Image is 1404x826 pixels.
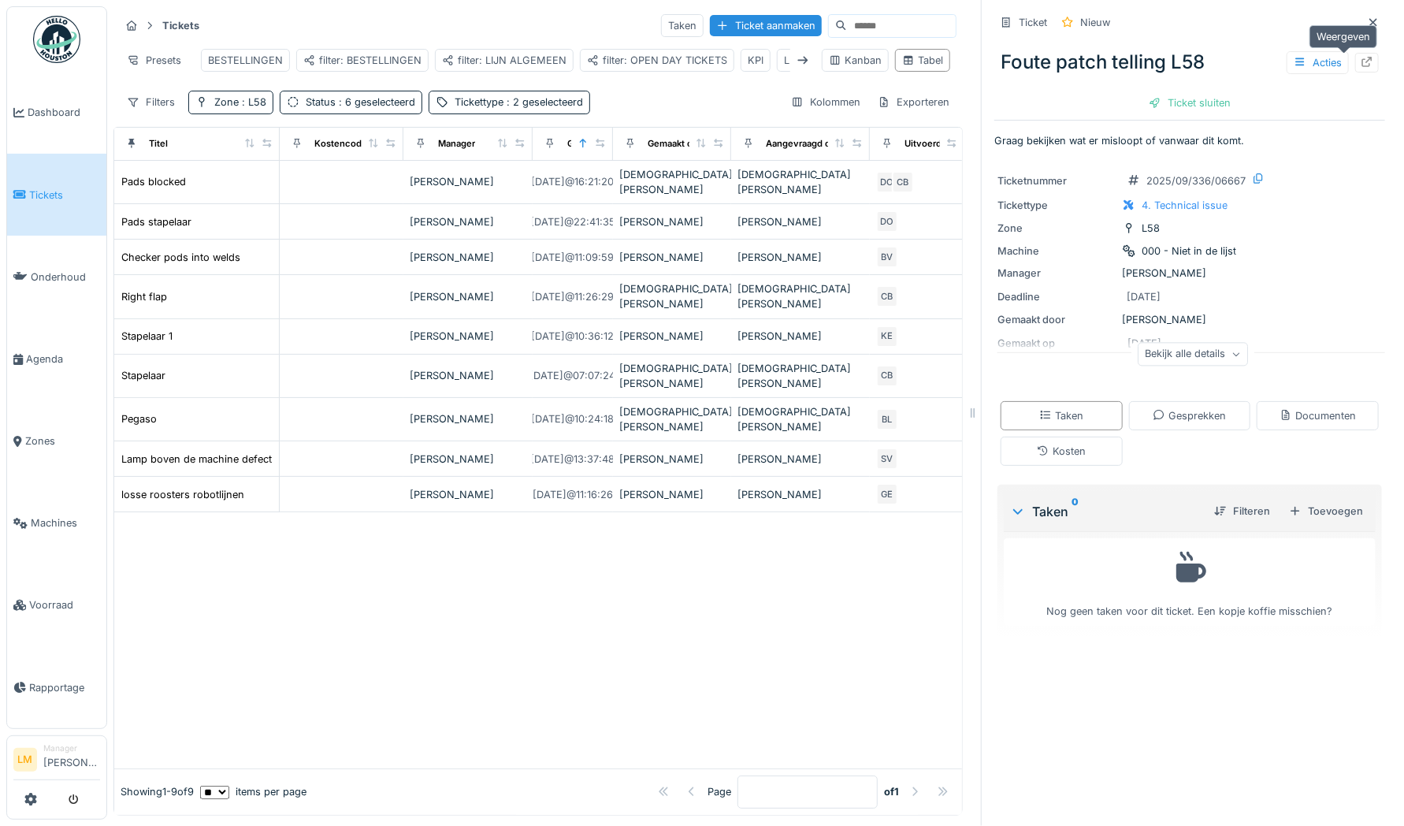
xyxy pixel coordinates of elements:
div: [PERSON_NAME] [737,487,864,502]
img: Badge_color-CXgf-gQk.svg [33,16,80,63]
span: Onderhoud [31,270,100,285]
div: Taken [1039,408,1083,423]
div: [PERSON_NAME] [619,250,725,265]
div: Filteren [1208,500,1276,522]
div: Right flap [121,289,167,304]
a: Machines [7,482,106,564]
a: Voorraad [7,564,106,646]
div: [PERSON_NAME] [619,452,725,467]
div: Machine [997,244,1116,259]
div: [DATE] @ 07:07:24 [530,368,616,383]
span: Zones [25,433,100,448]
div: Lamp boven de machine defect [121,452,272,467]
p: Graag bekijken wat er misloopt of vanwaar dit komt. [994,133,1385,148]
div: [PERSON_NAME] [737,250,864,265]
div: Zone [997,221,1116,236]
div: [PERSON_NAME] [410,174,526,189]
span: Rapportage [29,680,100,695]
span: Tickets [29,188,100,203]
div: [PERSON_NAME] [619,329,725,344]
div: Showing 1 - 9 of 9 [121,784,194,799]
div: Ticket [1019,15,1047,30]
div: Tickettype [997,198,1116,213]
div: [PERSON_NAME] [410,411,526,426]
div: Kosten [1037,444,1086,459]
div: losse roosters robotlijnen [121,487,244,502]
div: Documenten [1280,408,1356,423]
div: [DATE] @ 11:26:29 [532,289,615,304]
div: Page [708,784,731,799]
div: [PERSON_NAME] [410,487,526,502]
div: KPI [748,53,763,68]
div: Exporteren [871,91,956,113]
a: Dashboard [7,72,106,154]
div: CB [876,365,898,387]
div: Stapelaar [121,368,165,383]
div: SV [876,448,898,470]
div: [DEMOGRAPHIC_DATA][PERSON_NAME] [737,404,864,434]
div: Gemaakt door [997,312,1116,327]
div: Tabel [902,53,943,68]
div: Taken [661,14,704,37]
div: Stapelaar 1 [121,329,173,344]
div: BV [876,246,898,268]
div: [DATE] @ 10:24:18 [532,411,615,426]
div: Ticket aanmaken [710,15,822,36]
div: Status [306,95,415,110]
div: filter: OPEN DAY TICKETS [587,53,727,68]
div: Presets [120,49,188,72]
div: [DEMOGRAPHIC_DATA][PERSON_NAME] [619,361,725,391]
a: Agenda [7,318,106,400]
div: CB [876,285,898,307]
div: Gemaakt door [648,137,707,151]
div: Uitvoerder [904,137,950,151]
div: [DEMOGRAPHIC_DATA][PERSON_NAME] [619,281,725,311]
div: Ticketnummer [997,173,1116,188]
span: Dashboard [28,105,100,120]
div: 000 - Niet in de lijst [1142,244,1236,259]
div: DO [876,210,898,233]
div: CB [892,171,914,193]
span: : L58 [239,96,266,108]
strong: Tickets [156,18,206,33]
div: Kostencode [314,137,367,151]
div: [DEMOGRAPHIC_DATA][PERSON_NAME] [737,281,864,311]
div: Gemaakt op [567,137,618,151]
div: [PERSON_NAME] [619,487,725,502]
a: Zones [7,400,106,482]
span: Voorraad [29,597,100,612]
div: BL [876,408,898,430]
div: [PERSON_NAME] [410,289,526,304]
div: Taken [1010,502,1202,521]
div: Toevoegen [1283,500,1369,522]
div: [PERSON_NAME] [737,329,864,344]
div: Checker pods into welds [121,250,240,265]
div: [PERSON_NAME] [410,214,526,229]
div: Deadline [997,289,1116,304]
span: Machines [31,515,100,530]
div: L58 [1142,221,1160,236]
div: Tickettype [455,95,583,110]
div: items per page [200,784,306,799]
div: [PERSON_NAME] [619,214,725,229]
div: [PERSON_NAME] [737,214,864,229]
div: Nog geen taken voor dit ticket. Een kopje koffie misschien? [1014,545,1365,619]
div: [PERSON_NAME] [410,329,526,344]
a: Rapportage [7,646,106,728]
div: Manager [997,266,1116,281]
div: [DEMOGRAPHIC_DATA][PERSON_NAME] [737,361,864,391]
div: [DATE] @ 11:16:26 [533,487,613,502]
div: [DATE] @ 10:36:12 [532,329,615,344]
div: [DATE] @ 16:21:20 [532,174,615,189]
div: [PERSON_NAME] [410,250,526,265]
div: Gesprekken [1153,408,1226,423]
div: [DATE] [1127,289,1161,304]
span: Agenda [26,352,100,366]
sup: 0 [1072,502,1079,521]
a: LM Manager[PERSON_NAME] [13,742,100,780]
div: [PERSON_NAME] [997,312,1382,327]
div: Nieuw [1080,15,1110,30]
div: Weergeven [1309,25,1377,48]
div: Filters [120,91,182,113]
div: 4. Technical issue [1142,198,1228,213]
